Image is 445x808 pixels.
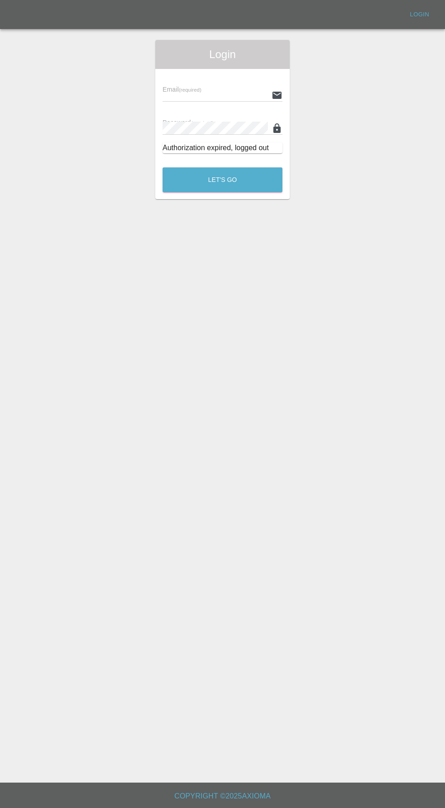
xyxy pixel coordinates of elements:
h6: Copyright © 2025 Axioma [7,790,438,803]
span: Login [163,47,282,62]
span: Email [163,86,201,93]
small: (required) [191,120,214,126]
div: Authorization expired, logged out [163,142,282,153]
button: Let's Go [163,167,282,192]
span: Password [163,119,213,126]
a: Login [405,8,434,22]
small: (required) [179,87,202,93]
